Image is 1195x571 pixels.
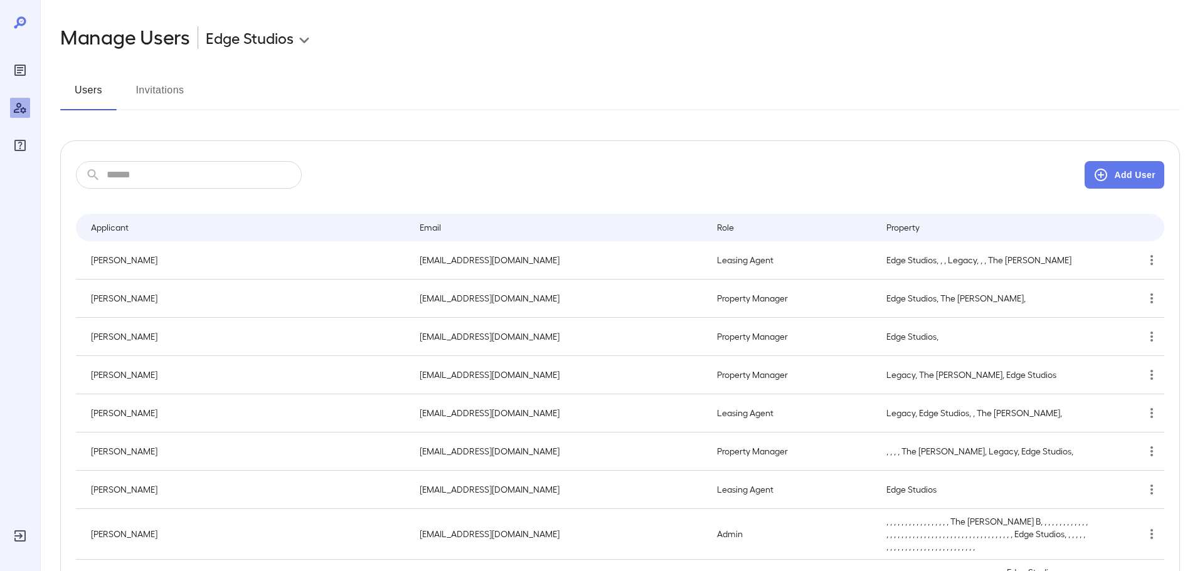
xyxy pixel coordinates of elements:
p: Property Manager [717,445,866,458]
p: Edge Studios, [886,330,1089,343]
button: Users [60,80,117,110]
p: Edge Studios, The [PERSON_NAME], [886,292,1089,305]
p: [EMAIL_ADDRESS][DOMAIN_NAME] [420,292,698,305]
p: [PERSON_NAME] [91,483,400,496]
p: Legacy, The [PERSON_NAME], Edge Studios [886,369,1089,381]
p: [EMAIL_ADDRESS][DOMAIN_NAME] [420,369,698,381]
p: Leasing Agent [717,483,866,496]
p: [EMAIL_ADDRESS][DOMAIN_NAME] [420,407,698,419]
p: [PERSON_NAME] [91,369,400,381]
h2: Manage Users [60,25,190,50]
button: Add User [1085,161,1164,189]
p: Legacy, Edge Studios, , The [PERSON_NAME], [886,407,1089,419]
div: Manage Users [10,98,30,118]
p: Property Manager [717,292,866,305]
div: Log Out [10,526,30,546]
p: Edge Studios [206,28,294,48]
p: [PERSON_NAME] [91,330,400,343]
p: [PERSON_NAME] [91,292,400,305]
p: Admin [717,528,866,540]
p: , , , , , , , , , , , , , , , , , The [PERSON_NAME] B, , , , , , , , , , , , , , , , , , , , , , ... [886,515,1089,553]
button: Invitations [132,80,188,110]
th: Email [410,214,708,241]
p: Leasing Agent [717,407,866,419]
p: [EMAIL_ADDRESS][DOMAIN_NAME] [420,445,698,458]
th: Property [876,214,1099,241]
th: Applicant [76,214,410,241]
p: Property Manager [717,330,866,343]
p: [PERSON_NAME] [91,445,400,458]
p: [EMAIL_ADDRESS][DOMAIN_NAME] [420,330,698,343]
p: [EMAIL_ADDRESS][DOMAIN_NAME] [420,254,698,266]
p: [EMAIL_ADDRESS][DOMAIN_NAME] [420,528,698,540]
p: Edge Studios [886,483,1089,496]
p: Property Manager [717,369,866,381]
p: Leasing Agent [717,254,866,266]
p: [PERSON_NAME] [91,254,400,266]
div: Reports [10,60,30,80]
p: [PERSON_NAME] [91,407,400,419]
p: , , , , The [PERSON_NAME], Legacy, Edge Studios, [886,445,1089,458]
p: Edge Studios, , , Legacy, , , The [PERSON_NAME] [886,254,1089,266]
p: [EMAIL_ADDRESS][DOMAIN_NAME] [420,483,698,496]
p: [PERSON_NAME] [91,528,400,540]
div: FAQ [10,135,30,155]
th: Role [707,214,876,241]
